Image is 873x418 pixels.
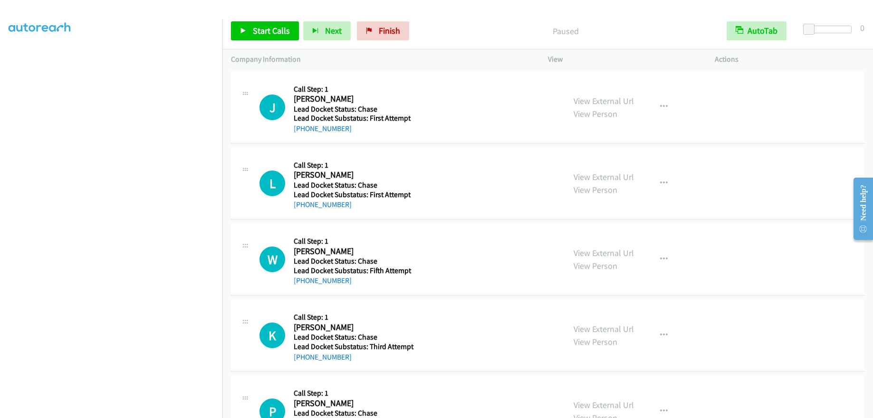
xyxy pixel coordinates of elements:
[574,247,634,258] a: View External Url
[574,95,634,106] a: View External Url
[379,25,400,36] span: Finish
[259,247,285,272] h1: W
[294,104,420,114] h5: Lead Docket Status: Chase
[294,170,420,180] h2: [PERSON_NAME]
[548,54,698,65] p: View
[294,332,420,342] h5: Lead Docket Status: Chase
[860,21,864,34] div: 0
[325,25,342,36] span: Next
[294,266,420,275] h5: Lead Docket Substatus: Fifth Attempt
[294,398,420,409] h2: [PERSON_NAME]
[574,260,617,271] a: View Person
[231,21,299,40] a: Start Calls
[294,200,352,209] a: [PHONE_NUMBER]
[294,408,421,418] h5: Lead Docket Status: Chase
[574,336,617,347] a: View Person
[715,54,864,65] p: Actions
[259,171,285,196] h1: L
[294,114,420,123] h5: Lead Docket Substatus: First Attempt
[294,94,420,104] h2: [PERSON_NAME]
[294,313,420,322] h5: Call Step: 1
[294,246,420,257] h2: [PERSON_NAME]
[357,21,409,40] a: Finish
[294,190,420,199] h5: Lead Docket Substatus: First Attempt
[574,171,634,182] a: View External Url
[574,399,634,410] a: View External Url
[294,256,420,266] h5: Lead Docket Status: Chase
[294,352,352,361] a: [PHONE_NUMBER]
[294,389,421,398] h5: Call Step: 1
[294,276,352,285] a: [PHONE_NUMBER]
[259,95,285,120] h1: J
[231,54,531,65] p: Company Information
[294,342,420,351] h5: Lead Docket Substatus: Third Attempt
[303,21,351,40] button: Next
[294,180,420,190] h5: Lead Docket Status: Chase
[294,124,352,133] a: [PHONE_NUMBER]
[259,323,285,348] div: The call is yet to be attempted
[574,323,634,334] a: View External Url
[294,237,420,246] h5: Call Step: 1
[422,25,710,38] p: Paused
[845,171,873,247] iframe: Resource Center
[574,184,617,195] a: View Person
[259,323,285,348] h1: K
[727,21,787,40] button: AutoTab
[808,26,852,33] div: Delay between calls (in seconds)
[294,85,420,94] h5: Call Step: 1
[294,161,420,170] h5: Call Step: 1
[253,25,290,36] span: Start Calls
[574,108,617,119] a: View Person
[294,322,420,333] h2: [PERSON_NAME]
